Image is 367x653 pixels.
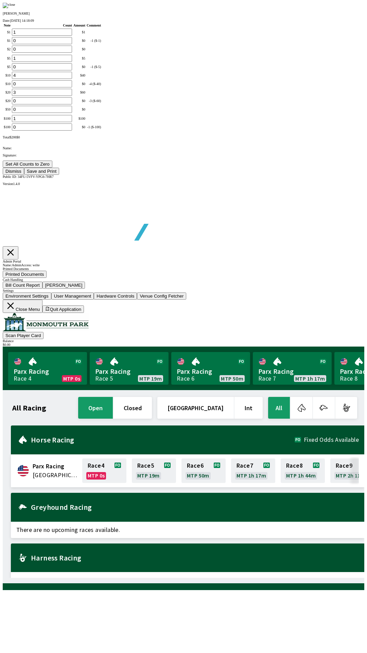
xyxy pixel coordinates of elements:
[3,182,364,186] div: Version 1.4.0
[253,352,332,385] a: Parx RacingRace 7MTP 1h 17m
[157,397,234,419] button: [GEOGRAPHIC_DATA]
[132,458,176,483] a: Race5MTP 19m
[12,405,46,411] h1: All Racing
[73,65,85,69] div: $ 0
[8,352,87,385] a: Parx RacingRace 4MTP 0s
[221,376,243,381] span: MTP 50m
[3,278,364,282] div: Cash Handling
[11,522,364,538] span: There are no upcoming races available.
[187,473,209,478] span: MTP 50m
[73,107,85,111] div: $ 0
[3,45,11,53] td: $ 2
[3,54,11,62] td: $ 5
[94,292,137,300] button: Hardware Controls
[73,82,85,86] div: $ 0
[82,458,126,483] a: Race4MTP 0s
[3,105,11,113] td: $ 50
[3,146,364,150] p: Name:
[90,352,169,385] a: Parx RacingRace 5MTP 19m
[3,168,24,175] button: Dismiss
[231,458,275,483] a: Race7MTP 1h 17m
[87,82,101,86] div: -4 ($-40)
[87,125,101,129] div: -1 ($-100)
[268,397,290,419] button: All
[234,397,263,419] button: Int
[3,63,11,71] td: $ 5
[3,80,11,88] td: $ 10
[258,367,326,376] span: Parx Racing
[237,473,266,478] span: MTP 1h 17m
[286,473,316,478] span: MTP 1h 44m
[304,437,359,442] span: Fixed Odds Available
[3,289,364,292] div: Settings
[33,462,78,471] span: Parx Racing
[340,376,357,381] div: Race 8
[31,437,295,442] h2: Horse Racing
[73,90,85,94] div: $ 60
[14,367,82,376] span: Parx Racing
[237,463,253,468] span: Race 7
[33,471,78,480] span: United States
[3,313,89,331] img: venue logo
[73,30,85,34] div: $ 1
[3,37,11,45] td: $ 1
[139,376,162,381] span: MTP 19m
[137,463,154,468] span: Race 5
[95,367,163,376] span: Parx Racing
[51,292,94,300] button: User Management
[258,376,276,381] div: Race 7
[10,19,34,22] span: [DATE] 14:18:09
[73,56,85,60] div: $ 5
[3,153,364,157] p: Signature:
[73,73,85,77] div: $ 40
[171,352,250,385] a: Parx RacingRace 6MTP 50m
[3,259,364,263] div: Admin Portal
[3,28,11,36] td: $ 1
[88,473,105,478] span: MTP 0s
[3,343,364,347] div: $ 0.00
[3,97,11,105] td: $ 20
[16,135,20,139] span: $ 0
[177,376,194,381] div: Race 6
[14,376,31,381] div: Race 4
[3,3,15,8] img: close
[3,19,364,22] div: Date:
[3,292,51,300] button: Environment Settings
[73,125,85,129] div: $ 0
[3,300,42,313] button: Close Menu
[3,135,364,139] div: Total
[31,555,359,560] h2: Harness Racing
[95,376,113,381] div: Race 5
[87,99,101,103] div: -3 ($-60)
[3,263,364,267] div: Name: Admin Access: write
[88,463,104,468] span: Race 4
[73,117,85,120] div: $ 100
[281,458,325,483] a: Race8MTP 1h 44m
[3,267,364,271] div: Printed Documents
[113,397,152,419] button: closed
[73,99,85,103] div: $ 0
[86,23,101,28] th: Comment
[3,161,52,168] button: Set All Counts to Zero
[295,376,325,381] span: MTP 1h 17m
[3,123,11,131] td: $ 100
[3,282,42,289] button: Bill Count Report
[3,71,11,79] td: $ 10
[3,88,11,96] td: $ 20
[73,39,85,43] div: $ 0
[63,376,80,381] span: MTP 0s
[18,175,54,179] span: 34FU-5VFV-YPG6-7HR7
[42,305,84,313] button: Quit Application
[3,332,43,339] button: Scan Player Card
[3,23,11,28] th: Note
[3,12,364,15] p: [PERSON_NAME]
[3,339,364,343] div: Balance
[286,463,303,468] span: Race 8
[181,458,226,483] a: Race6MTP 50m
[10,135,16,139] span: $ 206
[31,504,359,510] h2: Greyhound Racing
[11,572,364,588] span: There are no upcoming races available.
[177,367,245,376] span: Parx Racing
[137,292,186,300] button: Venue Config Fetcher
[42,282,85,289] button: [PERSON_NAME]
